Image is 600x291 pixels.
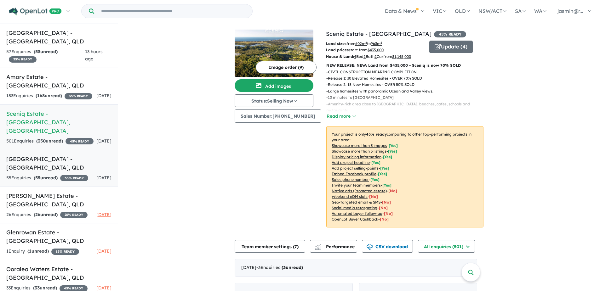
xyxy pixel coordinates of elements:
p: start from [326,47,425,53]
u: Sales phone number [332,177,369,182]
h5: [GEOGRAPHIC_DATA] - [GEOGRAPHIC_DATA] , QLD [6,29,111,46]
u: OpenLot Buyer Cashback [332,217,378,221]
strong: ( unread) [34,175,58,181]
b: 45 % ready [366,132,387,137]
div: 57 Enquir ies [6,48,85,63]
u: Showcase more than 3 images [332,143,387,148]
strong: ( unread) [36,138,63,144]
span: [DATE] [96,138,111,144]
u: 2 [363,54,366,59]
span: 45 % READY [434,31,466,37]
h5: [GEOGRAPHIC_DATA] - [GEOGRAPHIC_DATA] , QLD [6,155,111,172]
button: Status:Selling Now [235,94,313,107]
p: - Large homesites with panoramic Ocean and Valley views. [326,88,489,94]
img: download icon [367,244,373,250]
strong: ( unread) [34,212,58,217]
u: Native ads (Promoted estate) [332,188,387,193]
span: to [367,41,382,46]
span: [No] [380,217,389,221]
h5: Sceniq Estate - [GEOGRAPHIC_DATA] , [GEOGRAPHIC_DATA] [6,109,111,135]
strong: ( unread) [27,248,49,254]
span: 1 [29,248,31,254]
input: Try estate name, suburb, builder or developer [95,4,251,18]
div: 183 Enquir ies [6,92,92,100]
u: 4 [354,54,356,59]
span: 33 [35,285,40,291]
b: Land sizes [326,41,346,46]
span: 25 % READY [60,212,88,218]
span: [No] [382,200,391,204]
span: [ Yes ] [378,171,387,176]
div: [DATE] [235,259,477,277]
button: Sales Number:[PHONE_NUMBER] [235,109,321,123]
span: [No] [379,205,388,210]
span: [DATE] [96,285,111,291]
b: Land prices [326,48,349,52]
span: 30% READY [60,175,88,181]
strong: ( unread) [282,265,303,270]
span: 7 [294,244,297,249]
u: Geo-targeted email & SMS [332,200,380,204]
span: [No] [388,188,397,193]
u: Add project selling-points [332,166,379,171]
u: Display pricing information [332,154,381,159]
button: All enquiries (501) [418,240,475,253]
p: Your project is only comparing to other top-performing projects in your area: - - - - - - - - - -... [326,126,483,227]
u: Embed Facebook profile [332,171,376,176]
span: [ Yes ] [383,154,392,159]
p: from [326,41,425,47]
u: Showcase more than 3 listings [332,149,386,154]
h5: Amory Estate - [GEOGRAPHIC_DATA] , QLD [6,73,111,90]
h5: Ooralea Waters Estate - [GEOGRAPHIC_DATA] , QLD [6,265,111,282]
span: [ Yes ] [382,183,391,187]
span: [No] [384,211,393,216]
span: [No] [369,194,378,199]
button: Image order (9) [256,61,317,74]
span: 168 [37,93,45,98]
p: - 10 minutes to [GEOGRAPHIC_DATA] [326,94,489,101]
span: 26 [35,212,40,217]
div: 26 Enquir ies [6,211,88,219]
p: NEW RELEASE: NEW: Land from $435,000 - Sceniq is now 70% SOLD [326,62,483,69]
strong: ( unread) [34,49,58,54]
p: - Release 2: 18 New Homesites - OVER 50% SOLD [326,81,489,88]
span: [DATE] [96,93,111,98]
u: Invite your team members [332,183,381,187]
img: bar-chart.svg [315,246,321,250]
span: [DATE] [96,248,111,254]
p: - Release 1: 30 Elevated Homesites - OVER 70% SOLD [326,75,489,81]
sup: 2 [365,41,367,44]
a: Sceniq Estate - Bilambil Heights [235,30,313,77]
u: 963 m [371,41,382,46]
span: 55 [35,175,40,181]
span: [ Yes ] [371,160,380,165]
u: Add project headline [332,160,370,165]
sup: 2 [380,41,382,44]
img: line-chart.svg [315,244,321,247]
div: 55 Enquir ies [6,174,88,182]
p: - CIVIL CONSTRUCTION NEARING COMPLETION [326,69,489,75]
div: 501 Enquir ies [6,137,94,145]
u: 2 [374,54,377,59]
span: [ Yes ] [388,149,397,154]
span: jasmin@r... [557,8,583,14]
span: [ Yes ] [389,143,398,148]
span: - 3 Enquir ies [256,265,303,270]
span: 35 % READY [65,93,92,99]
button: Performance [310,240,357,253]
img: Openlot PRO Logo White [9,8,62,15]
span: 45 % READY [66,138,94,144]
button: Update (4) [429,41,473,53]
button: Read more [326,113,356,120]
strong: ( unread) [36,93,62,98]
span: [DATE] [96,175,111,181]
u: 602 m [355,41,367,46]
u: Social media retargeting [332,205,377,210]
p: Bed Bath Car from [326,53,425,60]
h5: [PERSON_NAME] Estate - [GEOGRAPHIC_DATA] , QLD [6,192,111,209]
u: Weekend eDM slots [332,194,368,199]
span: [ Yes ] [380,166,389,171]
u: $ 435,000 [368,48,384,52]
u: Automated buyer follow-up [332,211,382,216]
button: Team member settings (7) [235,240,305,253]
